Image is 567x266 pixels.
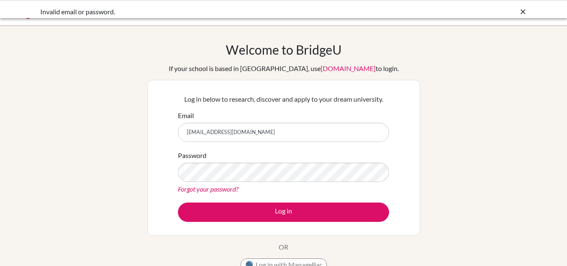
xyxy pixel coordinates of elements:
[178,185,238,193] a: Forgot your password?
[178,203,389,222] button: Log in
[178,150,206,161] label: Password
[169,63,399,74] div: If your school is based in [GEOGRAPHIC_DATA], use to login.
[178,111,194,121] label: Email
[178,94,389,104] p: Log in below to research, discover and apply to your dream university.
[226,42,342,57] h1: Welcome to BridgeU
[321,64,376,72] a: [DOMAIN_NAME]
[40,7,401,17] div: Invalid email or password.
[279,242,288,252] p: OR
